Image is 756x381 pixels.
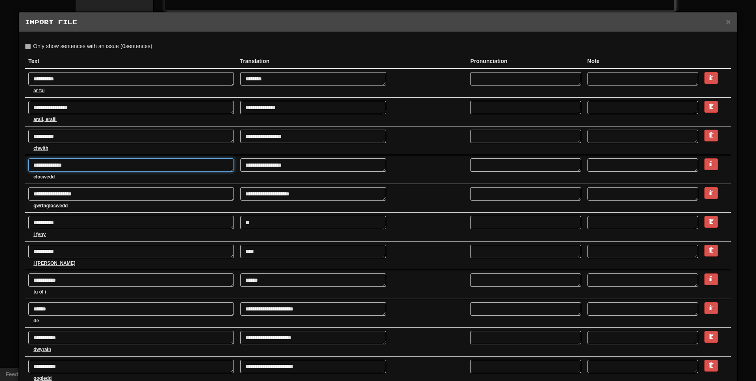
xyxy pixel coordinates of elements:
[33,347,51,352] u: dwyrain
[33,117,57,122] u: arall, eraill
[33,174,55,180] u: clocwedd
[33,318,39,323] u: de
[584,54,701,69] th: Note
[33,289,46,295] u: tu ôl i
[726,17,731,26] span: ×
[467,54,584,69] th: Pronunciation
[25,42,152,50] label: Only show sentences with an issue ( 0 sentences)
[33,88,44,93] u: ar fai
[25,18,731,26] h5: Import File
[25,54,237,69] th: Text
[33,232,46,237] u: i fyny
[33,145,48,151] u: chwith
[33,203,68,208] u: gwrthglocwedd
[33,260,75,266] u: i [PERSON_NAME]
[33,375,52,381] u: gogledd
[25,44,31,49] input: Only show sentences with an issue (0sentences)
[237,54,467,69] th: Translation
[726,17,731,26] button: Close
